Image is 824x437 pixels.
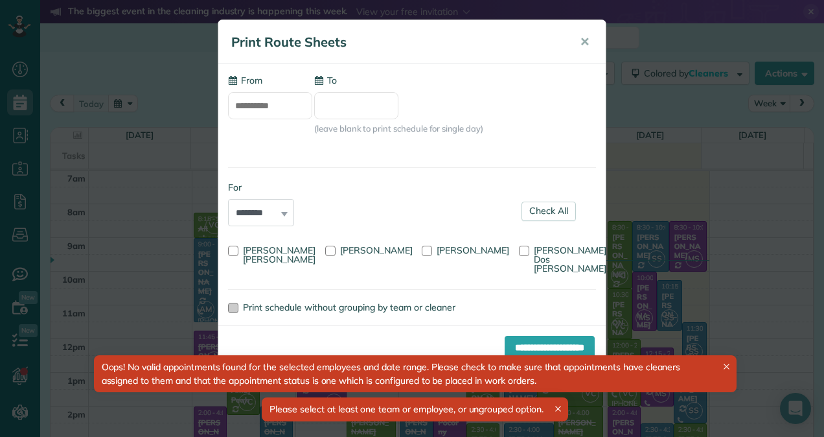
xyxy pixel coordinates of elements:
span: [PERSON_NAME] [PERSON_NAME] [243,244,315,265]
span: ✕ [580,34,589,49]
span: [PERSON_NAME] Dos [PERSON_NAME] [534,244,606,274]
div: Please select at least one team or employee, or ungrouped option. [262,397,567,421]
label: For [228,181,294,194]
span: [PERSON_NAME] [437,244,509,256]
h5: Print Route Sheets [231,33,562,51]
label: From [228,74,262,87]
span: Print schedule without grouping by team or cleaner [243,301,455,313]
span: (leave blank to print schedule for single day) [314,123,483,135]
div: Oops! No valid appointments found for the selected employees and date range. Please check to make... [93,355,736,392]
label: To [314,74,337,87]
span: [PERSON_NAME] [340,244,413,256]
a: Check All [521,202,576,221]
